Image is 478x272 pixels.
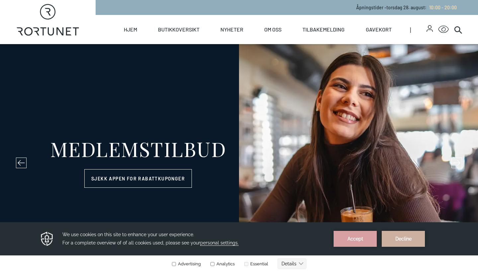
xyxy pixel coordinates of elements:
[438,24,449,35] button: Open Accessibility Menu
[172,41,176,45] input: Advertising
[172,40,201,45] label: Advertising
[356,4,457,11] p: Åpningstider - torsdag 28. august :
[220,15,243,44] a: Nyheter
[244,41,248,45] input: Essential
[209,40,235,45] label: Analytics
[366,15,392,44] a: Gavekort
[410,15,427,44] span: |
[427,5,457,10] a: 10:00 - 20:00
[40,10,54,26] img: Privacy reminder
[382,10,425,26] button: Decline
[429,5,457,10] span: 10:00 - 20:00
[62,9,325,26] h3: We use cookies on this site to enhance your user experience. For a complete overview of of all co...
[278,37,306,48] button: Details
[210,41,214,45] input: Analytics
[50,139,226,159] div: MEDLEMSTILBUD
[334,10,377,26] button: Accept
[243,40,268,45] label: Essential
[281,40,296,45] text: Details
[200,19,239,25] span: personal settings.
[264,15,281,44] a: Om oss
[158,15,199,44] a: Butikkoversikt
[302,15,345,44] a: Tilbakemelding
[84,169,192,188] a: Sjekk appen for rabattkuponger
[124,15,137,44] a: Hjem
